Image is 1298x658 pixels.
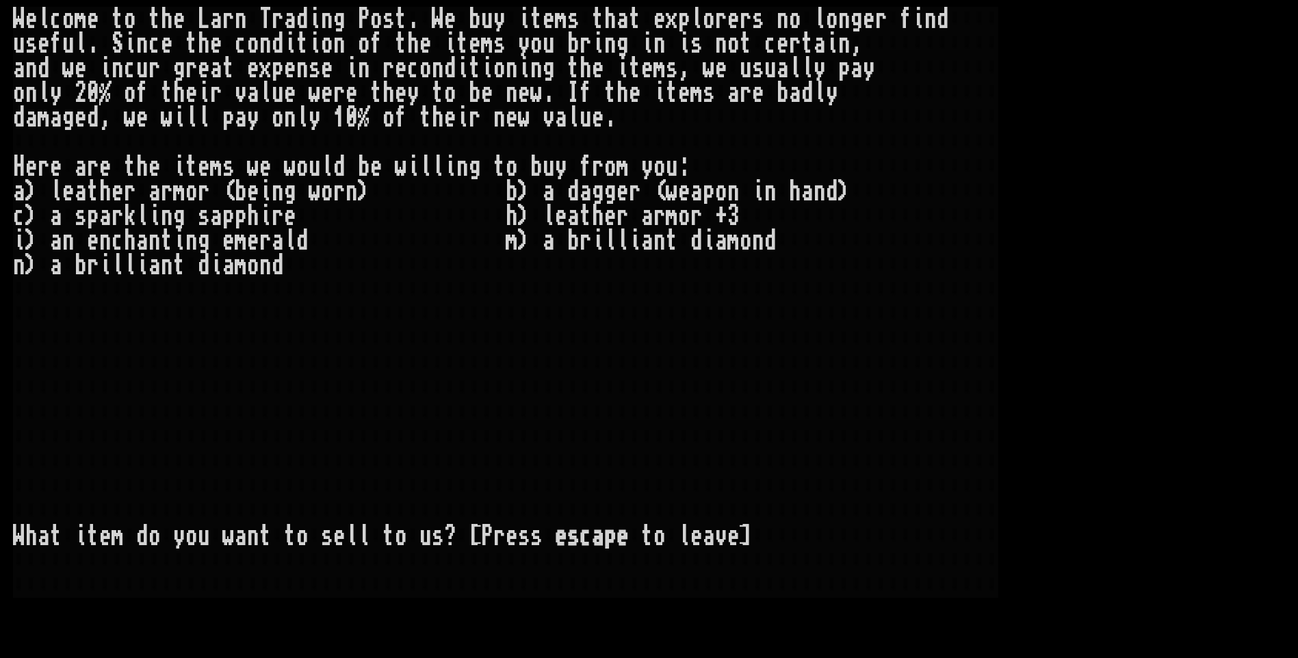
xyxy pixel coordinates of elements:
[296,31,309,56] div: t
[801,31,814,56] div: t
[580,56,592,81] div: h
[25,105,38,130] div: a
[235,81,247,105] div: v
[740,81,752,105] div: r
[272,31,284,56] div: d
[432,81,444,105] div: t
[838,7,851,31] div: n
[235,7,247,31] div: n
[13,31,25,56] div: u
[198,7,210,31] div: L
[136,105,148,130] div: e
[875,7,887,31] div: r
[173,81,185,105] div: h
[678,56,690,81] div: ,
[25,155,38,179] div: e
[75,31,87,56] div: l
[493,105,506,130] div: n
[75,105,87,130] div: e
[284,7,296,31] div: a
[87,7,99,31] div: e
[309,7,321,31] div: i
[25,56,38,81] div: n
[136,56,148,81] div: u
[87,31,99,56] div: .
[838,56,851,81] div: p
[789,56,801,81] div: l
[567,7,580,31] div: s
[321,81,333,105] div: e
[346,56,358,81] div: i
[13,7,25,31] div: W
[814,81,826,105] div: l
[333,7,346,31] div: g
[124,81,136,105] div: o
[124,105,136,130] div: w
[789,31,801,56] div: r
[222,56,235,81] div: t
[653,56,666,81] div: m
[777,31,789,56] div: e
[740,7,752,31] div: r
[506,105,518,130] div: e
[370,81,382,105] div: t
[518,56,530,81] div: i
[25,7,38,31] div: e
[210,155,222,179] div: m
[653,7,666,31] div: e
[296,56,309,81] div: n
[333,105,346,130] div: 1
[210,7,222,31] div: a
[740,56,752,81] div: u
[937,7,949,31] div: d
[530,7,543,31] div: t
[838,31,851,56] div: n
[321,31,333,56] div: o
[432,56,444,81] div: n
[148,155,161,179] div: e
[99,155,112,179] div: e
[789,7,801,31] div: o
[136,31,148,56] div: n
[161,105,173,130] div: w
[333,81,346,105] div: r
[801,56,814,81] div: l
[382,105,395,130] div: o
[518,7,530,31] div: i
[616,56,629,81] div: i
[604,81,616,105] div: t
[124,56,136,81] div: c
[481,81,493,105] div: e
[247,155,259,179] div: w
[407,56,419,81] div: c
[789,81,801,105] div: a
[629,56,641,81] div: t
[777,56,789,81] div: a
[469,56,481,81] div: t
[518,105,530,130] div: w
[272,81,284,105] div: u
[419,56,432,81] div: o
[321,56,333,81] div: e
[604,7,616,31] div: h
[653,31,666,56] div: n
[395,81,407,105] div: e
[198,31,210,56] div: h
[395,105,407,130] div: f
[469,81,481,105] div: b
[284,31,296,56] div: i
[161,31,173,56] div: e
[247,56,259,81] div: e
[592,7,604,31] div: t
[580,81,592,105] div: f
[764,31,777,56] div: c
[13,81,25,105] div: o
[469,31,481,56] div: e
[851,7,863,31] div: g
[50,105,62,130] div: a
[481,31,493,56] div: m
[481,56,493,81] div: i
[198,105,210,130] div: l
[900,7,912,31] div: f
[358,7,370,31] div: P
